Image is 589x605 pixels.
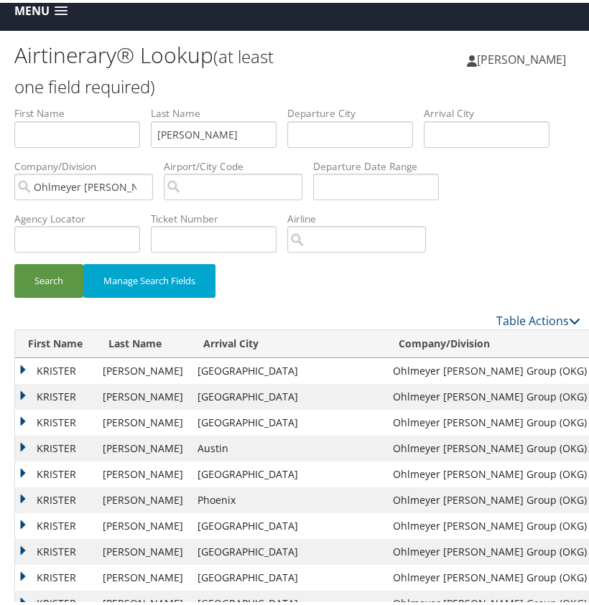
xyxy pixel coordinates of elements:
td: [PERSON_NAME] [96,407,190,433]
td: [PERSON_NAME] [96,433,190,459]
td: Phoenix [190,484,386,510]
td: KRISTER [15,381,96,407]
td: [PERSON_NAME] [96,381,190,407]
td: KRISTER [15,355,96,381]
label: Airline [287,209,437,223]
td: [GEOGRAPHIC_DATA] [190,510,386,536]
td: Austin [190,433,386,459]
td: KRISTER [15,459,96,484]
a: [PERSON_NAME] [467,35,580,78]
td: [PERSON_NAME] [96,562,190,588]
th: Arrival City: activate to sort column ascending [190,327,386,355]
button: Manage Search Fields [83,261,215,295]
label: Airport/City Code [164,156,313,171]
td: KRISTER [15,433,96,459]
td: [GEOGRAPHIC_DATA] [190,355,386,381]
button: Search [14,261,83,295]
h1: Airtinerary® Lookup [14,37,297,98]
label: Ticket Number [151,209,287,223]
td: [PERSON_NAME] [96,510,190,536]
td: [GEOGRAPHIC_DATA] [190,536,386,562]
td: [GEOGRAPHIC_DATA] [190,381,386,407]
label: Departure City [287,103,424,118]
td: KRISTER [15,536,96,562]
label: Departure Date Range [313,156,450,171]
td: [PERSON_NAME] [96,484,190,510]
label: Agency Locator [14,209,151,223]
label: First Name [14,103,151,118]
a: Table Actions [496,310,580,326]
label: Arrival City [424,103,560,118]
label: Last Name [151,103,287,118]
span: [PERSON_NAME] [477,49,566,65]
td: [PERSON_NAME] [96,459,190,484]
th: First Name: activate to sort column ascending [15,327,96,355]
td: KRISTER [15,407,96,433]
td: [PERSON_NAME] [96,536,190,562]
td: [GEOGRAPHIC_DATA] [190,562,386,588]
td: KRISTER [15,484,96,510]
span: Menu [14,1,50,15]
td: [PERSON_NAME] [96,355,190,381]
td: KRISTER [15,562,96,588]
td: [GEOGRAPHIC_DATA] [190,407,386,433]
th: Last Name: activate to sort column ascending [96,327,190,355]
td: KRISTER [15,510,96,536]
label: Company/Division [14,156,164,171]
td: [GEOGRAPHIC_DATA] [190,459,386,484]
